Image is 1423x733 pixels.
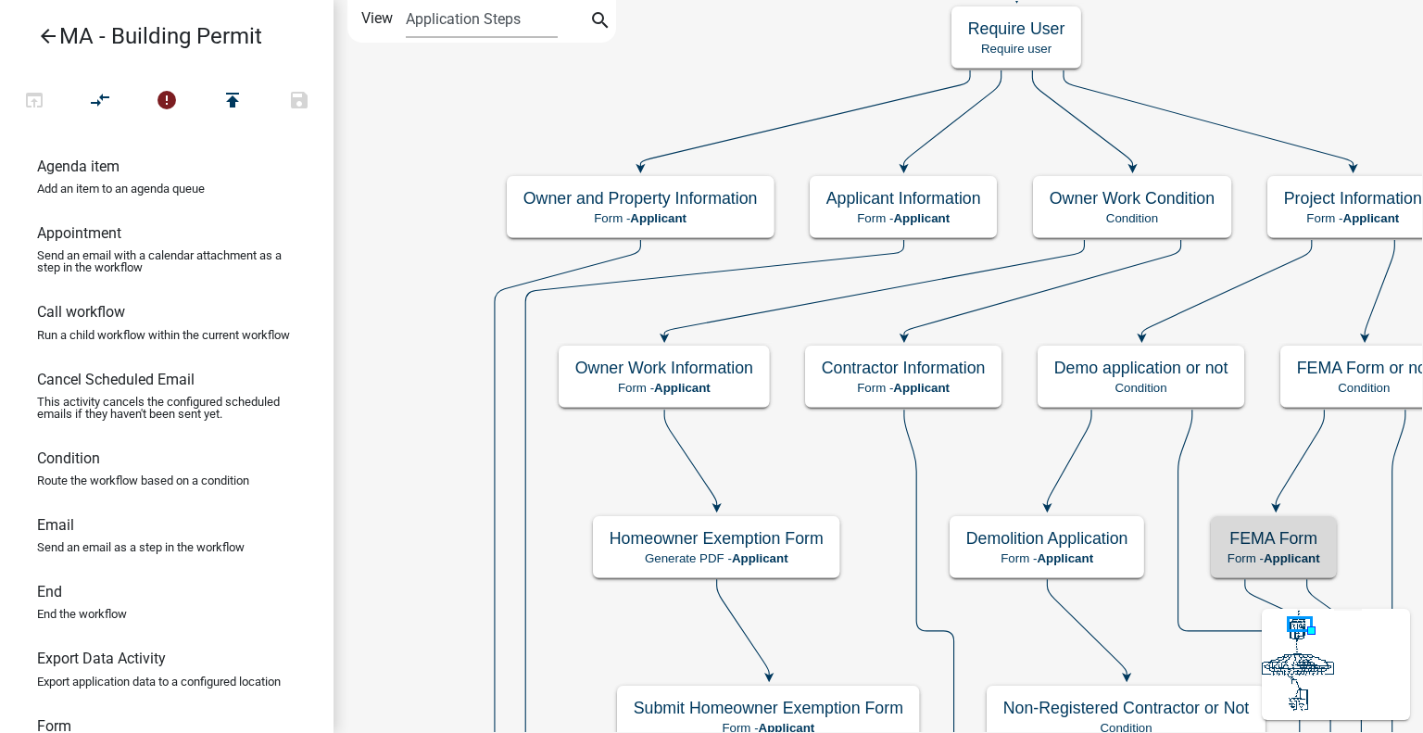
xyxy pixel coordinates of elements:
span: Applicant [654,380,711,395]
p: Form - [822,380,986,395]
div: Workflow actions [1,82,333,126]
p: Require user [968,41,1065,56]
h5: Owner Work Condition [1050,188,1215,208]
i: open_in_browser [23,89,45,115]
span: Applicant [893,210,950,225]
p: Send an email as a step in the workflow [37,541,245,553]
p: Form - [826,210,981,225]
button: Test Workflow [1,82,68,121]
span: Applicant [1037,550,1093,565]
h5: Owner Work Information [575,358,753,377]
p: Add an item to an agenda queue [37,183,205,195]
span: Applicant [893,380,950,395]
p: Condition [1054,380,1228,395]
span: Applicant [1343,210,1400,225]
h6: Email [37,516,74,534]
h6: End [37,583,62,600]
p: Generate PDF - [610,550,824,565]
i: save [288,89,310,115]
i: compare_arrows [90,89,112,115]
p: Route the workflow based on a condition [37,474,249,487]
h5: Owner and Property Information [523,188,758,208]
p: Run a child workflow within the current workflow [37,329,290,341]
h5: Project Information [1284,188,1422,208]
span: Applicant [630,210,686,225]
h5: Demolition Application [966,528,1128,548]
p: Form - [966,550,1128,565]
h6: Condition [37,449,100,467]
p: Condition [1050,210,1215,225]
h5: Applicant Information [826,188,981,208]
h5: Submit Homeowner Exemption Form [634,698,903,717]
p: Send an email with a calendar attachment as a step in the workflow [37,249,296,273]
button: Auto Layout [67,82,133,121]
h6: Cancel Scheduled Email [37,371,195,388]
h6: Agenda item [37,158,120,175]
h6: Export Data Activity [37,650,166,667]
span: Applicant [732,550,788,565]
p: Form - [1284,210,1422,225]
h5: Demo application or not [1054,358,1228,377]
h5: FEMA Form [1228,528,1320,548]
p: This activity cancels the configured scheduled emails if they haven't been sent yet. [37,396,296,420]
button: 19 problems in this workflow [133,82,200,121]
i: error [156,89,178,115]
h5: Non-Registered Contractor or Not [1003,698,1250,717]
a: MA - Building Permit [15,15,304,57]
h6: Call workflow [37,303,125,321]
p: Export application data to a configured location [37,676,281,688]
button: Save [266,82,333,121]
h5: Require User [968,19,1065,38]
span: Applicant [1264,550,1320,565]
h5: Contractor Information [822,358,986,377]
p: Form - [575,380,753,395]
h5: Homeowner Exemption Form [610,528,824,548]
button: Publish [199,82,266,121]
p: End the workflow [37,608,127,620]
h6: Appointment [37,224,121,242]
i: publish [221,89,244,115]
p: Form - [1228,550,1320,565]
p: Form - [523,210,758,225]
i: arrow_back [37,25,59,51]
i: search [589,9,611,35]
button: search [586,7,615,37]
